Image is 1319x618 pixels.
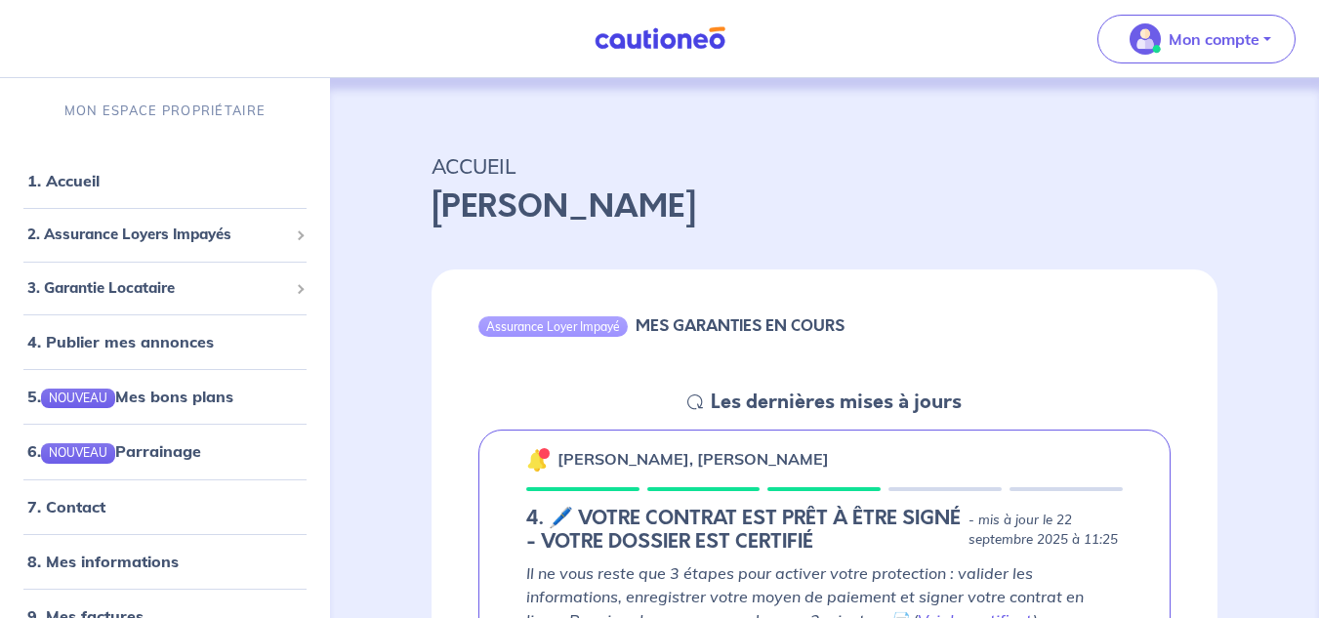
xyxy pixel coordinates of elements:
[587,26,733,51] img: Cautioneo
[526,507,962,554] h5: 4. 🖊️ VOTRE CONTRAT EST PRÊT À ÊTRE SIGNÉ - VOTRE DOSSIER EST CERTIFIÉ
[432,148,1217,184] p: ACCUEIL
[8,322,322,361] div: 4. Publier mes annonces
[64,102,266,120] p: MON ESPACE PROPRIÉTAIRE
[711,391,962,414] h5: Les dernières mises à jours
[1169,27,1259,51] p: Mon compte
[526,507,1123,554] div: state: CONTRACT-INFO-IN-PROGRESS, Context: NEW,CHOOSE-CERTIFICATE,RELATIONSHIP,LESSOR-DOCUMENTS
[636,316,845,335] h6: MES GARANTIES EN COURS
[526,448,550,472] img: 🔔
[1130,23,1161,55] img: illu_account_valid_menu.svg
[27,171,100,190] a: 1. Accueil
[27,552,179,571] a: 8. Mes informations
[27,497,105,516] a: 7. Contact
[8,487,322,526] div: 7. Contact
[8,216,322,254] div: 2. Assurance Loyers Impayés
[478,316,628,336] div: Assurance Loyer Impayé
[8,432,322,471] div: 6.NOUVEAUParrainage
[27,441,201,461] a: 6.NOUVEAUParrainage
[27,224,288,246] span: 2. Assurance Loyers Impayés
[27,332,214,351] a: 4. Publier mes annonces
[8,161,322,200] div: 1. Accueil
[557,447,829,471] p: [PERSON_NAME], [PERSON_NAME]
[8,542,322,581] div: 8. Mes informations
[8,377,322,416] div: 5.NOUVEAUMes bons plans
[432,184,1217,230] p: [PERSON_NAME]
[1097,15,1296,63] button: illu_account_valid_menu.svgMon compte
[969,511,1123,550] p: - mis à jour le 22 septembre 2025 à 11:25
[27,277,288,300] span: 3. Garantie Locataire
[8,269,322,308] div: 3. Garantie Locataire
[27,387,233,406] a: 5.NOUVEAUMes bons plans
